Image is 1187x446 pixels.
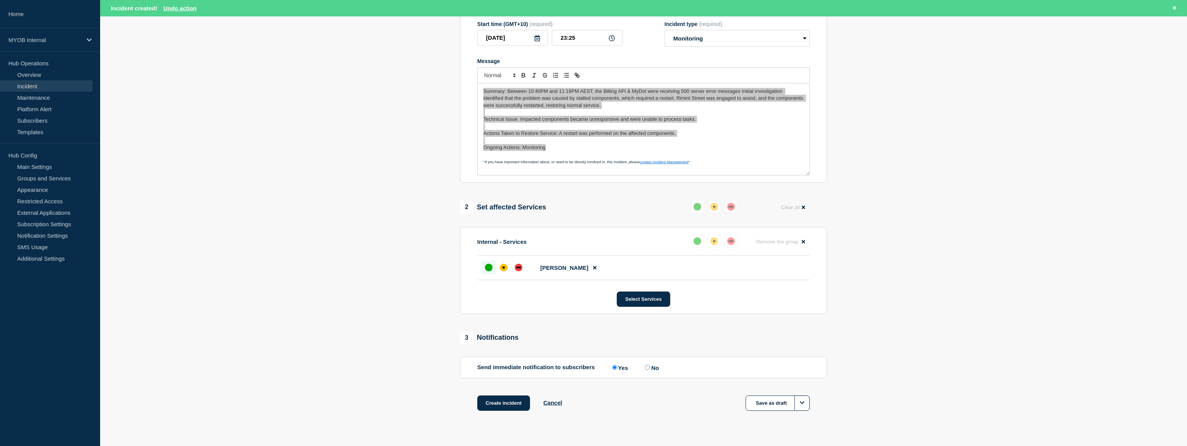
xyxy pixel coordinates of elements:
[572,71,582,80] button: Toggle link
[164,5,197,11] button: Undo action
[746,396,810,411] button: Save as draft
[477,21,623,27] div: Start time (GMT+10)
[477,30,548,45] input: YYYY-MM-DD
[665,30,810,47] select: Incident type
[777,200,810,215] button: Clear all
[540,71,550,80] button: Toggle strikethrough text
[485,264,493,271] div: up
[515,264,522,271] div: down
[561,71,572,80] button: Toggle bulleted list
[460,201,546,214] div: Set affected Services
[550,71,561,80] button: Toggle ordered list
[691,234,704,248] button: up
[543,399,562,406] button: Cancel
[483,160,640,164] span: "If you have important information about, or need to be directly involved in, this incident, please
[612,365,617,370] input: Yes
[795,396,810,411] button: Options
[645,365,650,370] input: No
[477,58,810,64] div: Message
[477,238,527,245] p: Internal - Services
[727,203,735,211] div: down
[707,234,721,248] button: affected
[483,130,804,137] p: Actions Taken to Restore Service: A restart was performed on the affected components.
[552,30,623,45] input: HH:MM
[724,200,738,214] button: down
[694,237,701,245] div: up
[694,203,701,211] div: up
[8,37,82,43] p: MYOB Internal
[460,331,473,344] span: 3
[483,144,804,151] p: Ongoing Actions: Monitoring
[518,71,529,80] button: Toggle bold text
[752,234,810,249] button: Remove the group
[540,264,589,271] span: [PERSON_NAME]
[460,201,473,214] span: 2
[500,264,508,271] div: affected
[477,364,810,371] div: Send immediate notification to subscribers
[481,71,518,80] span: Font size
[478,83,809,175] div: Message
[640,160,689,164] a: contact Incident Management
[691,200,704,214] button: up
[477,396,530,411] button: Create incident
[710,237,718,245] div: affected
[665,21,810,27] div: Incident type
[610,364,628,371] label: Yes
[689,160,690,164] span: "
[529,71,540,80] button: Toggle italic text
[724,234,738,248] button: down
[643,364,659,371] label: No
[477,364,595,371] p: Send immediate notification to subscribers
[710,203,718,211] div: affected
[483,88,804,109] p: Summary: Between 10:40PM and 11:19PM AEST, the Billing API & MyDot were receiving 500 server erro...
[111,5,157,11] span: Incident created!
[727,237,735,245] div: down
[529,21,553,27] span: (required)
[707,200,721,214] button: affected
[483,116,804,123] p: Technical Issue: Impacted components became unresponsive and were unable to process tasks.
[699,21,722,27] span: (required)
[617,292,670,307] button: Select Services
[460,331,519,344] div: Notifications
[756,239,798,245] span: Remove the group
